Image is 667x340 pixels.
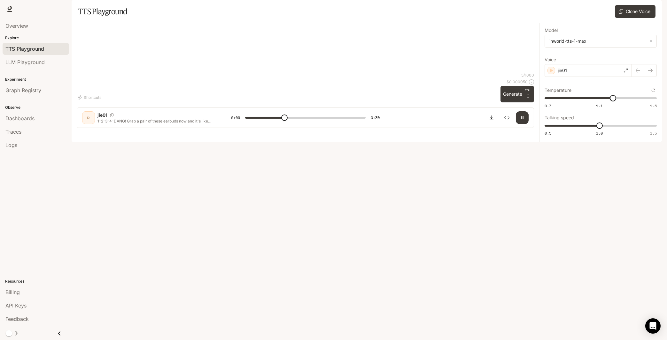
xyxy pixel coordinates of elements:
[521,72,534,78] p: 5 / 1000
[545,130,551,136] span: 0.5
[650,87,657,94] button: Reset to default
[97,118,216,124] p: 1-2-3-4-DANG! Grab a pair of these earbuds now and it's like getting two for the price of one. I ...
[97,112,107,118] p: jie01
[485,111,498,124] button: Download audio
[549,38,646,44] div: inworld-tts-1-max
[231,115,240,121] span: 0:09
[545,115,574,120] p: Talking speed
[545,88,571,92] p: Temperature
[558,67,567,74] p: jie01
[107,113,116,117] button: Copy Voice ID
[525,88,531,100] p: ⏎
[596,103,603,108] span: 1.1
[545,57,556,62] p: Voice
[545,103,551,108] span: 0.7
[371,115,380,121] span: 0:30
[78,5,128,18] h1: TTS Playground
[77,92,104,102] button: Shortcuts
[596,130,603,136] span: 1.0
[545,35,656,47] div: inworld-tts-1-max
[650,103,657,108] span: 1.5
[500,111,513,124] button: Inspect
[650,130,657,136] span: 1.5
[645,318,661,334] div: Open Intercom Messenger
[83,113,94,123] div: D
[615,5,655,18] button: Clone Voice
[525,88,531,96] p: CTRL +
[545,28,558,33] p: Model
[500,86,534,102] button: GenerateCTRL +⏎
